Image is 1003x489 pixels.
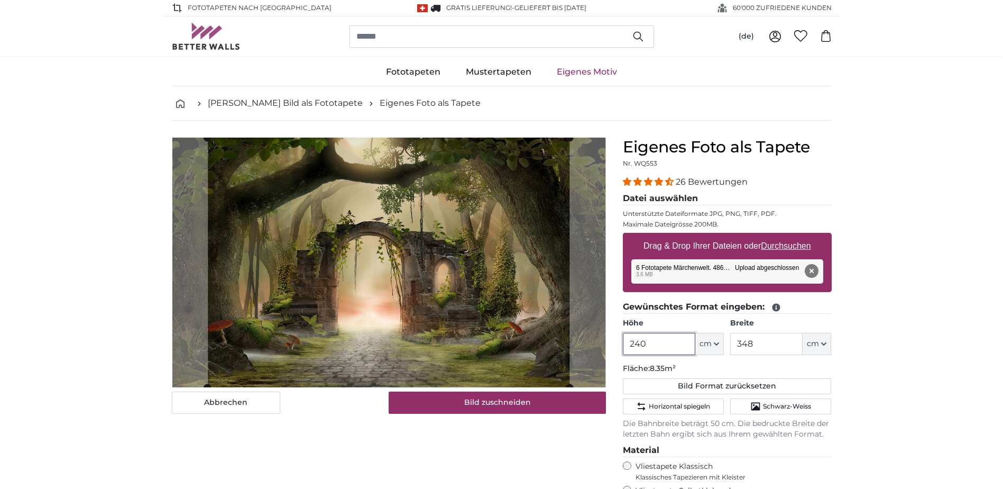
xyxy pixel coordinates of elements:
[623,192,832,205] legend: Datei auswählen
[636,473,823,482] span: Klassisches Tapezieren mit Kleister
[514,4,586,12] span: Geliefert bis [DATE]
[700,339,712,349] span: cm
[676,177,748,187] span: 26 Bewertungen
[623,301,832,314] legend: Gewünschtes Format eingeben:
[623,399,724,414] button: Horizontal spiegeln
[733,3,832,13] span: 60'000 ZUFRIEDENE KUNDEN
[763,402,811,411] span: Schwarz-Weiss
[623,159,657,167] span: Nr. WQ553
[730,399,831,414] button: Schwarz-Weiss
[649,402,710,411] span: Horizontal spiegeln
[623,364,832,374] p: Fläche:
[695,333,724,355] button: cm
[512,4,586,12] span: -
[636,461,823,482] label: Vliestapete Klassisch
[803,333,831,355] button: cm
[172,86,832,121] nav: breadcrumbs
[623,419,832,440] p: Die Bahnbreite beträgt 50 cm. Die bedruckte Breite der letzten Bahn ergibt sich aus Ihrem gewählt...
[623,444,832,457] legend: Material
[172,23,241,50] img: Betterwalls
[623,177,676,187] span: 4.54 stars
[446,4,512,12] span: GRATIS Lieferung!
[623,220,832,229] p: Maximale Dateigrösse 200MB.
[417,4,428,12] img: Schweiz
[730,318,831,329] label: Breite
[389,392,606,414] button: Bild zuschneiden
[639,236,815,257] label: Drag & Drop Ihrer Dateien oder
[623,318,724,329] label: Höhe
[208,97,363,110] a: [PERSON_NAME] Bild als Fototapete
[650,364,676,373] span: 8.35m²
[380,97,481,110] a: Eigenes Foto als Tapete
[544,58,630,86] a: Eigenes Motiv
[623,138,832,157] h1: Eigenes Foto als Tapete
[373,58,453,86] a: Fototapeten
[623,378,832,394] button: Bild Format zurücksetzen
[730,27,762,46] button: (de)
[453,58,544,86] a: Mustertapeten
[807,339,819,349] span: cm
[761,241,811,250] u: Durchsuchen
[188,3,332,13] span: Fototapeten nach [GEOGRAPHIC_DATA]
[623,210,832,218] p: Unterstützte Dateiformate JPG, PNG, TIFF, PDF.
[172,392,280,414] button: Abbrechen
